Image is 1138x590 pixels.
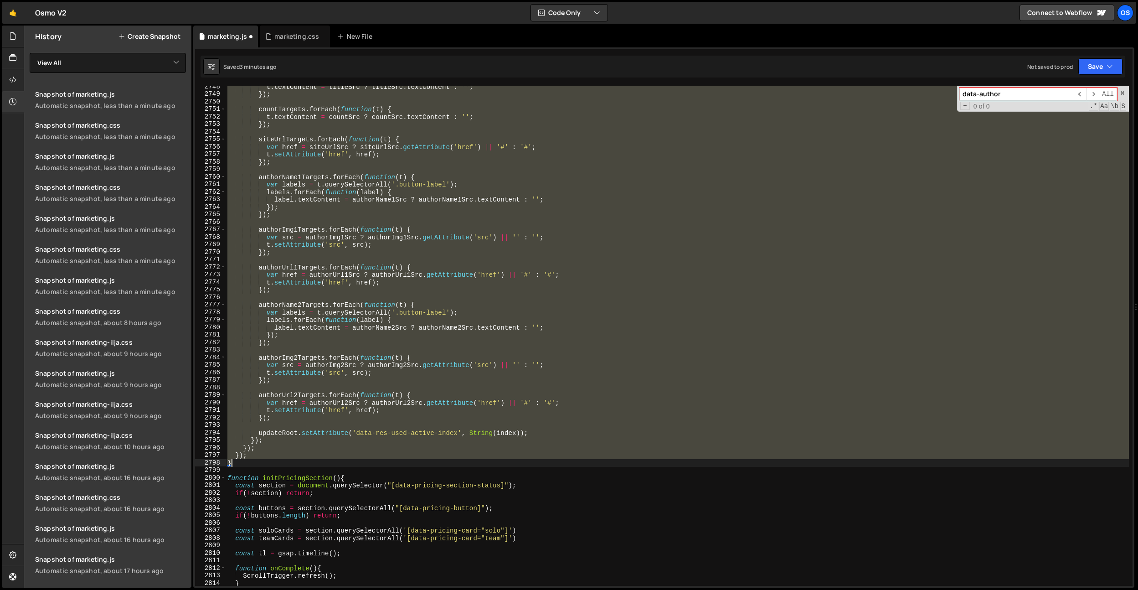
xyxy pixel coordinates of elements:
[35,566,186,575] div: Automatic snapshot, about 17 hours ago
[35,462,186,471] div: Snapshot of marketing.js
[2,2,24,24] a: 🤙
[30,239,191,270] a: Snapshot of marketing.cssAutomatic snapshot, less than a minute ago
[35,400,186,409] div: Snapshot of marketing-ilja.css
[195,203,226,211] div: 2764
[195,105,226,113] div: 2751
[35,338,186,347] div: Snapshot of marketing-ilja.css
[35,555,186,564] div: Snapshot of marketing.js
[35,442,186,451] div: Automatic snapshot, about 10 hours ago
[30,177,191,208] a: Snapshot of marketing.cssAutomatic snapshot, less than a minute ago
[35,132,186,141] div: Automatic snapshot, less than a minute ago
[195,83,226,91] div: 2748
[118,33,180,40] button: Create Snapshot
[195,264,226,271] div: 2772
[35,287,186,296] div: Automatic snapshot, less than a minute ago
[35,152,186,160] div: Snapshot of marketing.js
[208,32,247,41] div: marketing.js
[35,194,186,203] div: Automatic snapshot, less than a minute ago
[195,421,226,429] div: 2793
[30,208,191,239] a: Snapshot of marketing.jsAutomatic snapshot, less than a minute ago
[195,557,226,564] div: 2811
[195,519,226,527] div: 2806
[195,346,226,354] div: 2783
[195,301,226,309] div: 2777
[30,332,191,363] a: Snapshot of marketing-ilja.css Automatic snapshot, about 9 hours ago
[195,211,226,218] div: 2765
[531,5,608,21] button: Code Only
[195,256,226,264] div: 2771
[195,406,226,414] div: 2791
[1099,102,1109,111] span: CaseSensitive Search
[30,394,191,425] a: Snapshot of marketing-ilja.css Automatic snapshot, about 9 hours ago
[195,429,226,437] div: 2794
[195,497,226,504] div: 2803
[35,163,186,172] div: Automatic snapshot, less than a minute ago
[35,31,62,41] h2: History
[195,527,226,534] div: 2807
[195,158,226,166] div: 2758
[35,535,186,544] div: Automatic snapshot, about 16 hours ago
[35,493,186,502] div: Snapshot of marketing.css
[35,90,186,98] div: Snapshot of marketing.js
[35,307,186,316] div: Snapshot of marketing.css
[35,7,67,18] div: Osmo V2
[1027,63,1073,71] div: Not saved to prod
[195,98,226,106] div: 2750
[35,121,186,129] div: Snapshot of marketing.css
[35,256,186,265] div: Automatic snapshot, less than a minute ago
[35,369,186,378] div: Snapshot of marketing.js
[35,101,186,110] div: Automatic snapshot, less than a minute ago
[30,270,191,301] a: Snapshot of marketing.jsAutomatic snapshot, less than a minute ago
[30,146,191,177] a: Snapshot of marketing.jsAutomatic snapshot, less than a minute ago
[1087,88,1099,101] span: ​
[30,84,191,115] a: Snapshot of marketing.jsAutomatic snapshot, less than a minute ago
[35,318,186,327] div: Automatic snapshot, about 8 hours ago
[35,276,186,285] div: Snapshot of marketing.js
[223,63,276,71] div: Saved
[195,414,226,422] div: 2792
[195,534,226,542] div: 2808
[195,248,226,256] div: 2770
[195,324,226,331] div: 2780
[195,444,226,452] div: 2796
[35,431,186,440] div: Snapshot of marketing-ilja.css
[1089,102,1098,111] span: RegExp Search
[959,88,1074,101] input: Search for
[240,63,276,71] div: 3 minutes ago
[195,309,226,316] div: 2778
[195,135,226,143] div: 2755
[1078,58,1123,75] button: Save
[35,183,186,191] div: Snapshot of marketing.css
[195,241,226,248] div: 2769
[35,380,186,389] div: Automatic snapshot, about 9 hours ago
[195,489,226,497] div: 2802
[195,339,226,347] div: 2782
[195,369,226,377] div: 2786
[274,32,319,41] div: marketing.css
[30,549,191,580] a: Snapshot of marketing.js Automatic snapshot, about 17 hours ago
[1117,5,1133,21] a: Os
[35,411,186,420] div: Automatic snapshot, about 9 hours ago
[195,166,226,173] div: 2759
[195,218,226,226] div: 2766
[35,245,186,254] div: Snapshot of marketing.css
[1120,102,1126,111] span: Search In Selection
[35,225,186,234] div: Automatic snapshot, less than a minute ago
[195,271,226,279] div: 2773
[195,113,226,121] div: 2752
[195,128,226,136] div: 2754
[195,564,226,572] div: 2812
[195,331,226,339] div: 2781
[195,188,226,196] div: 2762
[195,143,226,151] div: 2756
[195,90,226,98] div: 2749
[195,120,226,128] div: 2753
[195,316,226,324] div: 2779
[1020,5,1114,21] a: Connect to Webflow
[195,549,226,557] div: 2810
[195,391,226,399] div: 2789
[195,226,226,233] div: 2767
[30,363,191,394] a: Snapshot of marketing.js Automatic snapshot, about 9 hours ago
[30,115,191,146] a: Snapshot of marketing.cssAutomatic snapshot, less than a minute ago
[195,399,226,407] div: 2790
